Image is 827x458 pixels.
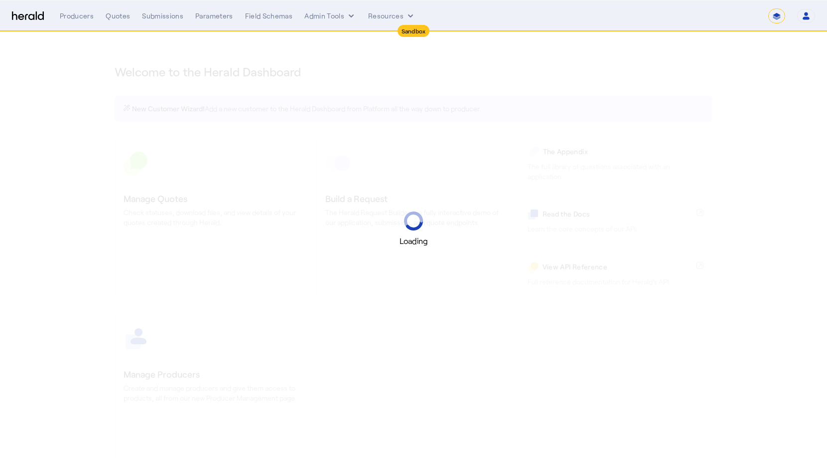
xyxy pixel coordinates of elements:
[368,11,415,21] button: Resources dropdown menu
[142,11,183,21] div: Submissions
[398,25,430,37] div: Sandbox
[304,11,356,21] button: internal dropdown menu
[106,11,130,21] div: Quotes
[245,11,293,21] div: Field Schemas
[12,11,44,21] img: Herald Logo
[60,11,94,21] div: Producers
[195,11,233,21] div: Parameters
